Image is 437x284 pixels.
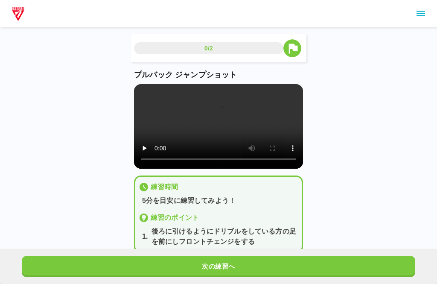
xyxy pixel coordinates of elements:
p: 練習時間 [151,182,178,192]
button: sidemenu [414,6,428,21]
button: 次の練習へ [22,256,415,277]
p: 練習のポイント [151,213,199,223]
p: 後ろに引けるようにドリブルをしている方の足を前にしフロントチェンジをする [151,226,298,247]
img: dummy [10,5,26,22]
p: 1 . [142,231,148,242]
p: 5分を目安に練習してみよう！ [142,196,298,206]
p: 0/2 [204,44,213,53]
p: プルバック ジャンプショット [134,69,303,81]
